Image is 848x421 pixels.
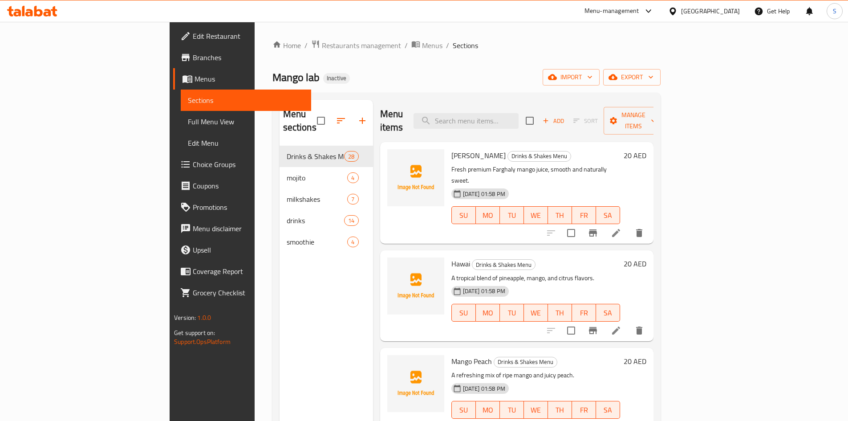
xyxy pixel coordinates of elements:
span: Select section [520,111,539,130]
button: FR [572,206,596,224]
span: Restaurants management [322,40,401,51]
span: milkshakes [287,194,348,204]
span: drinks [287,215,345,226]
h6: 20 AED [624,149,646,162]
input: search [414,113,519,129]
span: FR [576,307,592,319]
a: Coverage Report [173,261,311,282]
span: FR [576,209,592,222]
button: SU [451,304,476,322]
button: SU [451,206,476,224]
h2: Menu items [380,107,403,134]
span: Add item [539,114,568,128]
span: Branches [193,52,304,63]
nav: breadcrumb [272,40,661,51]
span: [DATE] 01:58 PM [459,190,509,198]
h6: 20 AED [624,258,646,270]
span: S [833,6,836,16]
span: MO [479,404,496,417]
span: [DATE] 01:58 PM [459,287,509,295]
button: delete [629,222,650,244]
span: Drinks & Shakes Menu [508,151,571,161]
button: import [543,69,600,86]
span: TH [552,307,568,319]
p: Fresh premium Farghaly mango juice, smooth and naturally sweet. [451,164,620,186]
span: Sort sections [330,110,352,131]
span: WE [527,209,544,222]
button: Branch-specific-item [582,320,604,341]
button: Add [539,114,568,128]
span: Choice Groups [193,159,304,170]
div: milkshakes7 [280,188,373,210]
span: Menus [422,40,442,51]
div: Drinks & Shakes Menu28 [280,146,373,167]
div: smoothie4 [280,231,373,253]
a: Upsell [173,239,311,261]
a: Edit Menu [181,132,311,154]
p: A tropical blend of pineapple, mango, and citrus flavors. [451,273,620,284]
button: Branch-specific-item [582,222,604,244]
p: A refreshing mix of ripe mango and juicy peach. [451,370,620,381]
li: / [405,40,408,51]
div: [GEOGRAPHIC_DATA] [681,6,740,16]
span: 7 [348,195,358,204]
div: items [347,194,358,204]
button: delete [629,320,650,341]
span: WE [527,307,544,319]
span: TH [552,404,568,417]
span: TU [503,209,520,222]
span: Grocery Checklist [193,287,304,298]
span: 28 [345,152,358,161]
span: 4 [348,174,358,182]
a: Restaurants management [311,40,401,51]
span: Drinks & Shakes Menu [287,151,345,162]
img: Mango Peach [387,355,444,412]
h6: 20 AED [624,355,646,368]
button: WE [524,401,548,419]
span: MO [479,307,496,319]
span: SA [600,307,617,319]
span: Select all sections [312,111,330,130]
span: Menus [195,74,304,84]
div: items [344,215,358,226]
span: WE [527,404,544,417]
img: Mango Farghaly [387,149,444,206]
span: Sections [453,40,478,51]
span: Version: [174,312,196,323]
div: items [344,151,358,162]
span: TU [503,307,520,319]
span: Edit Menu [188,138,304,148]
span: Drinks & Shakes Menu [494,357,557,367]
span: smoothie [287,237,348,247]
span: export [610,72,653,83]
button: MO [476,206,500,224]
a: Branches [173,47,311,68]
a: Menus [173,68,311,90]
span: Edit Restaurant [193,31,304,41]
span: Full Menu View [188,116,304,127]
a: Edit menu item [611,325,621,336]
span: Coverage Report [193,266,304,277]
span: MO [479,209,496,222]
span: Mango Peach [451,355,492,368]
span: Hawai [451,257,470,270]
span: Sections [188,95,304,106]
div: items [347,172,358,183]
span: [DATE] 01:58 PM [459,384,509,393]
nav: Menu sections [280,142,373,256]
div: drinks14 [280,210,373,231]
span: Inactive [323,74,350,82]
span: 14 [345,217,358,225]
div: Drinks & Shakes Menu [494,357,557,368]
span: Select to update [562,321,580,340]
button: export [603,69,661,86]
div: mojito4 [280,167,373,188]
a: Coupons [173,175,311,196]
button: SA [596,401,620,419]
button: FR [572,401,596,419]
a: Edit Restaurant [173,25,311,47]
span: Upsell [193,245,304,255]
